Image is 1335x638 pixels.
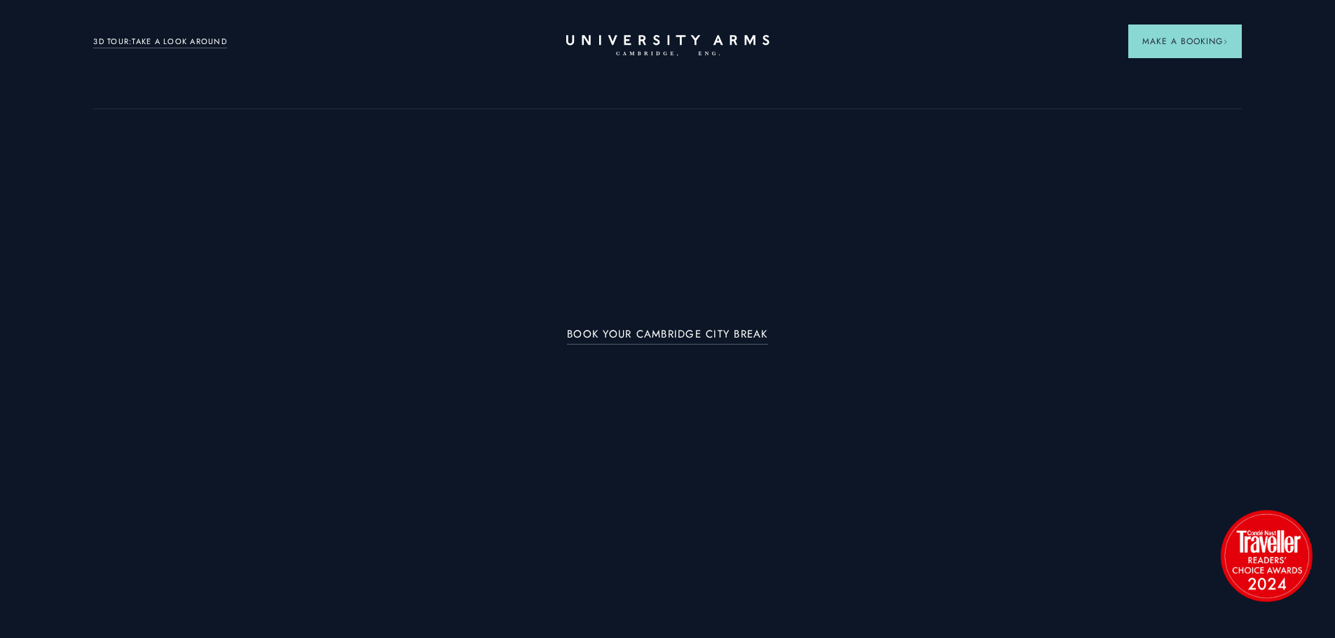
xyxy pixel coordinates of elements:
[1223,39,1228,44] img: Arrow icon
[567,328,768,345] a: BOOK YOUR CAMBRIDGE CITY BREAK
[566,35,769,57] a: Home
[1214,503,1319,608] img: image-2524eff8f0c5d55edbf694693304c4387916dea5-1501x1501-png
[93,36,227,48] a: 3D TOUR:TAKE A LOOK AROUND
[1142,35,1228,48] span: Make a Booking
[1128,25,1242,58] button: Make a BookingArrow icon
